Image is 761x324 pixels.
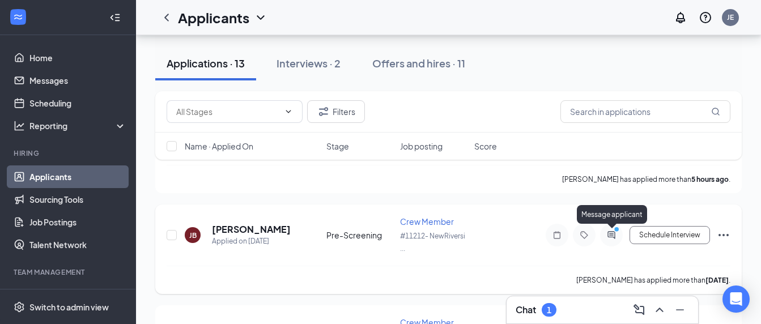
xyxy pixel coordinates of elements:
[254,11,267,24] svg: ChevronDown
[550,231,564,240] svg: Note
[326,229,394,241] div: Pre-Screening
[29,69,126,92] a: Messages
[632,303,646,317] svg: ComposeMessage
[29,46,126,69] a: Home
[547,305,551,315] div: 1
[212,236,291,247] div: Applied on [DATE]
[29,165,126,188] a: Applicants
[176,105,279,118] input: All Stages
[326,140,349,152] span: Stage
[14,148,124,158] div: Hiring
[160,11,173,24] svg: ChevronLeft
[630,226,710,244] button: Schedule Interview
[653,303,666,317] svg: ChevronUp
[711,107,720,116] svg: MagnifyingGlass
[372,56,465,70] div: Offers and hires · 11
[562,174,730,184] p: [PERSON_NAME] has applied more than .
[727,12,734,22] div: JE
[691,175,729,184] b: 5 hours ago
[705,276,729,284] b: [DATE]
[605,231,618,240] svg: ActiveChat
[630,301,648,319] button: ComposeMessage
[307,100,365,123] button: Filter Filters
[29,120,127,131] div: Reporting
[167,56,245,70] div: Applications · 13
[577,205,647,224] div: Message applicant
[317,105,330,118] svg: Filter
[212,223,291,236] h5: [PERSON_NAME]
[400,216,454,227] span: Crew Member
[671,301,689,319] button: Minimize
[674,11,687,24] svg: Notifications
[284,107,293,116] svg: ChevronDown
[474,140,497,152] span: Score
[400,232,465,253] span: #11212- NewRiversi ...
[651,301,669,319] button: ChevronUp
[577,231,591,240] svg: Tag
[576,275,730,285] p: [PERSON_NAME] has applied more than .
[699,11,712,24] svg: QuestionInfo
[673,303,687,317] svg: Minimize
[29,301,109,313] div: Switch to admin view
[400,140,443,152] span: Job posting
[14,301,25,313] svg: Settings
[29,211,126,233] a: Job Postings
[611,226,625,235] svg: PrimaryDot
[178,8,249,27] h1: Applicants
[14,120,25,131] svg: Analysis
[717,228,730,242] svg: Ellipses
[189,231,197,240] div: JB
[185,140,253,152] span: Name · Applied On
[560,100,730,123] input: Search in applications
[109,12,121,23] svg: Collapse
[29,233,126,256] a: Talent Network
[277,56,341,70] div: Interviews · 2
[722,285,750,313] div: Open Intercom Messenger
[516,304,536,316] h3: Chat
[29,188,126,211] a: Sourcing Tools
[29,92,126,114] a: Scheduling
[14,267,124,277] div: Team Management
[12,11,24,23] svg: WorkstreamLogo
